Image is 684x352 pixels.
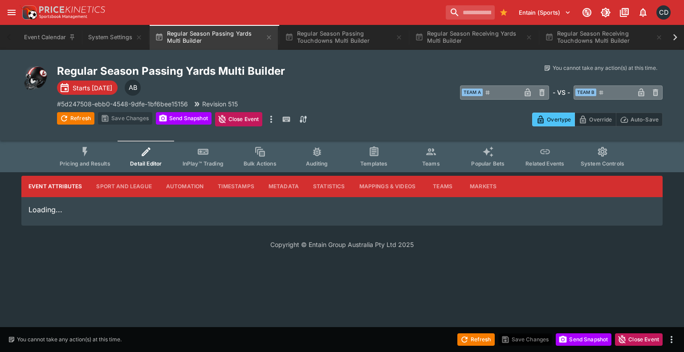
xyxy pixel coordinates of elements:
span: Teams [422,160,440,167]
button: Regular Season Receiving Yards Multi Builder [410,25,538,50]
button: Timestamps [211,176,261,197]
button: Regular Season Receiving Touchdowns Multi Builder [540,25,668,50]
span: Templates [360,160,387,167]
p: Overtype [547,115,571,124]
button: Overtype [532,113,575,126]
button: Statistics [306,176,352,197]
button: more [666,334,677,345]
p: Revision 515 [202,99,238,109]
span: Team A [462,89,483,96]
button: Send Snapshot [556,333,611,346]
div: Loading... [21,197,663,226]
button: Regular Season Passing Yards Multi Builder [150,25,278,50]
button: System Settings [83,25,147,50]
button: Select Tenant [513,5,576,20]
button: Close Event [215,112,263,126]
span: Detail Editor [130,160,162,167]
input: search [446,5,495,20]
button: Sport and League [89,176,159,197]
div: Alex Bothe [125,80,141,96]
p: You cannot take any action(s) at this time. [17,336,122,344]
img: PriceKinetics [39,6,105,13]
button: Send Snapshot [156,112,212,125]
button: Refresh [57,112,94,125]
span: Bulk Actions [244,160,277,167]
span: Auditing [306,160,328,167]
button: Mappings & Videos [352,176,423,197]
p: You cannot take any action(s) at this time. [553,64,657,72]
p: Override [589,115,612,124]
button: open drawer [4,4,20,20]
button: Override [574,113,616,126]
button: Cameron Duffy [654,3,673,22]
div: Cameron Duffy [656,5,671,20]
span: InPlay™ Trading [183,160,224,167]
button: Toggle light/dark mode [598,4,614,20]
button: Teams [423,176,463,197]
button: Refresh [457,333,495,346]
button: Connected to PK [579,4,595,20]
button: Auto-Save [616,113,663,126]
button: Event Attributes [21,176,89,197]
button: Metadata [261,176,306,197]
img: PriceKinetics Logo [20,4,37,21]
div: Event type filters [53,141,631,172]
span: Pricing and Results [60,160,110,167]
span: System Controls [581,160,624,167]
button: Documentation [616,4,632,20]
img: Sportsbook Management [39,15,87,19]
img: american_football.png [21,64,50,93]
div: Start From [532,113,663,126]
button: Automation [159,176,211,197]
button: Bookmarks [497,5,511,20]
button: Regular Season Passing Touchdowns Multi Builder [280,25,408,50]
button: Event Calendar [19,25,81,50]
span: Popular Bets [471,160,505,167]
button: Markets [463,176,504,197]
span: Related Events [525,160,564,167]
button: more [266,112,277,126]
h6: - VS - [553,88,570,97]
p: Starts [DATE] [73,83,112,93]
button: Close Event [615,333,663,346]
p: Auto-Save [631,115,659,124]
p: Copy To Clipboard [57,99,188,109]
h2: Copy To Clipboard [57,64,360,78]
button: Notifications [635,4,651,20]
span: Team B [575,89,596,96]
